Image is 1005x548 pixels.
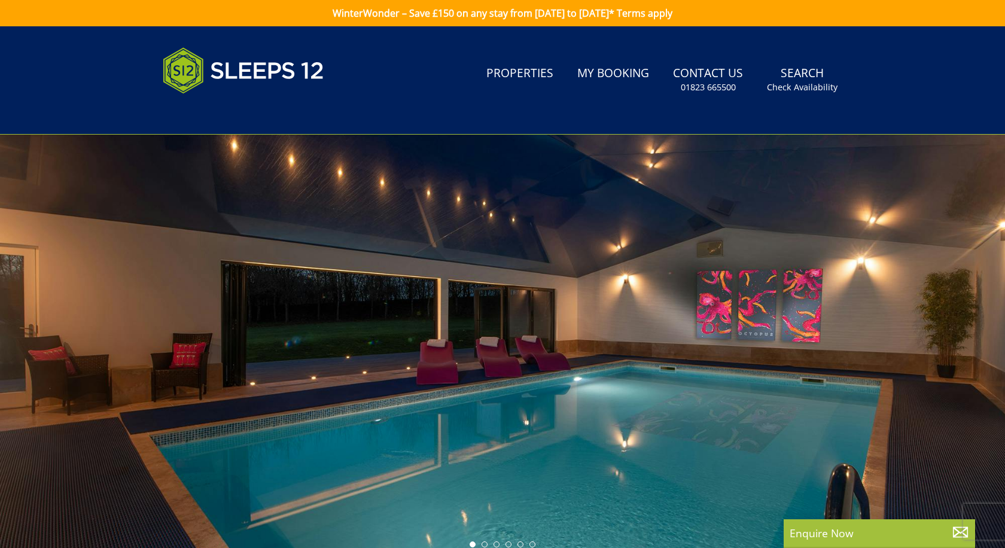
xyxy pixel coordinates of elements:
small: Check Availability [767,81,837,93]
iframe: Customer reviews powered by Trustpilot [157,108,282,118]
img: Sleeps 12 [163,41,324,101]
a: Properties [482,60,558,87]
a: Contact Us01823 665500 [668,60,748,99]
small: 01823 665500 [681,81,736,93]
a: My Booking [572,60,654,87]
a: SearchCheck Availability [762,60,842,99]
p: Enquire Now [790,525,969,541]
